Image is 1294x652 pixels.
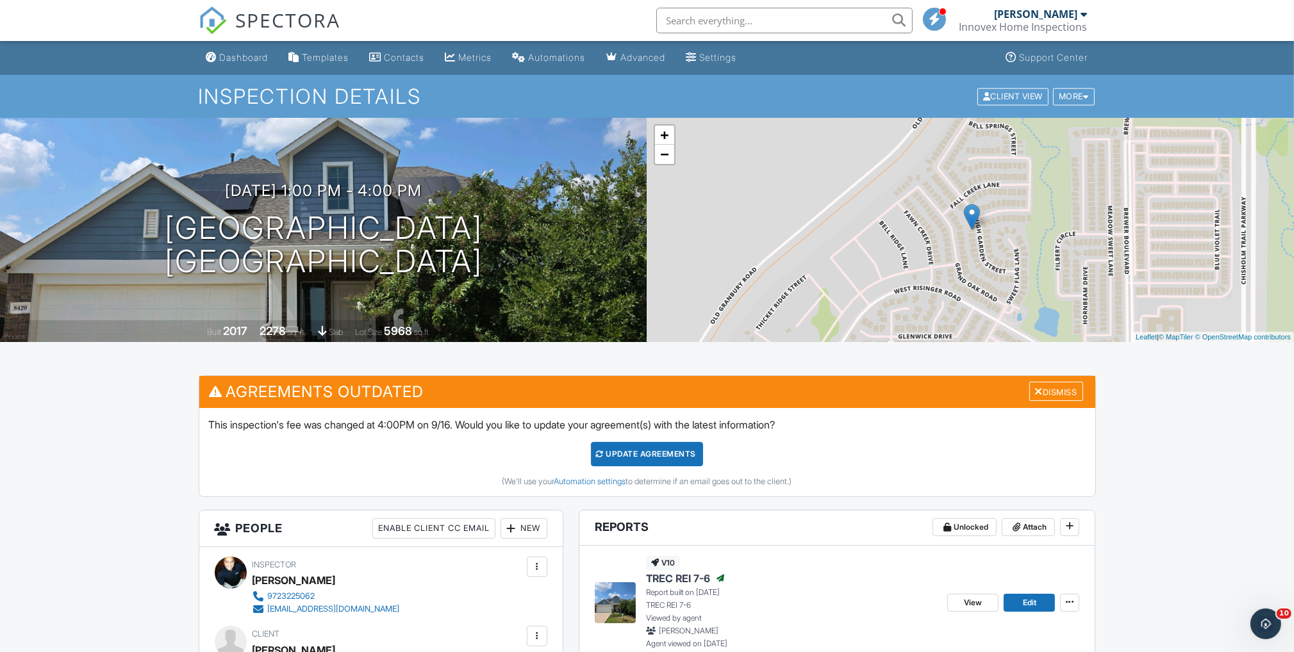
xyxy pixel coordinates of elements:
span: Built [207,327,221,337]
div: Dismiss [1029,382,1083,402]
span: Client [253,629,280,639]
a: Settings [681,46,742,70]
h3: People [199,510,563,547]
a: Metrics [440,46,497,70]
a: Contacts [365,46,430,70]
div: Client View [977,88,1049,105]
h1: Inspection Details [199,85,1096,108]
a: Dashboard [201,46,274,70]
div: Templates [303,52,349,63]
div: Update Agreements [591,442,703,466]
a: Client View [976,91,1052,101]
div: Metrics [459,52,492,63]
div: 2017 [223,324,247,338]
div: Dashboard [220,52,269,63]
div: Enable Client CC Email [372,518,495,539]
div: [PERSON_NAME] [995,8,1078,20]
div: Support Center [1020,52,1088,63]
div: Settings [700,52,737,63]
span: SPECTORA [236,6,341,33]
iframe: Intercom live chat [1250,608,1281,639]
h1: [GEOGRAPHIC_DATA] [GEOGRAPHIC_DATA] [165,211,483,279]
div: 9723225062 [268,591,315,601]
a: Zoom in [655,126,674,145]
a: Support Center [1001,46,1093,70]
a: SPECTORA [199,17,341,44]
a: Automation settings [554,477,626,486]
span: Lot Size [355,327,382,337]
span: 10 [1277,608,1291,619]
h3: [DATE] 1:00 pm - 4:00 pm [225,182,422,199]
div: 2278 [260,324,286,338]
span: Inspector [253,560,297,569]
a: Leaflet [1136,333,1157,341]
div: [PERSON_NAME] [253,571,336,590]
div: New [501,518,547,539]
div: This inspection's fee was changed at 4:00PM on 9/16. Would you like to update your agreement(s) w... [199,408,1095,496]
h3: Agreements Outdated [199,376,1095,407]
img: The Best Home Inspection Software - Spectora [199,6,227,35]
div: Contacts [385,52,425,63]
span: sq.ft. [414,327,430,337]
div: More [1053,88,1095,105]
div: [EMAIL_ADDRESS][DOMAIN_NAME] [268,604,400,614]
div: Automations [529,52,586,63]
a: Templates [284,46,354,70]
a: © MapTiler [1159,333,1193,341]
span: sq. ft. [288,327,306,337]
div: Advanced [621,52,666,63]
a: Advanced [601,46,671,70]
a: Automations (Basic) [508,46,591,70]
a: [EMAIL_ADDRESS][DOMAIN_NAME] [253,603,400,615]
div: | [1132,332,1294,343]
span: slab [329,327,343,337]
input: Search everything... [656,8,913,33]
a: Zoom out [655,145,674,164]
div: (We'll use your to determine if an email goes out to the client.) [209,477,1086,487]
a: 9723225062 [253,590,400,603]
div: Innovex Home Inspections [959,20,1088,33]
a: © OpenStreetMap contributors [1195,333,1291,341]
div: 5968 [384,324,412,338]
